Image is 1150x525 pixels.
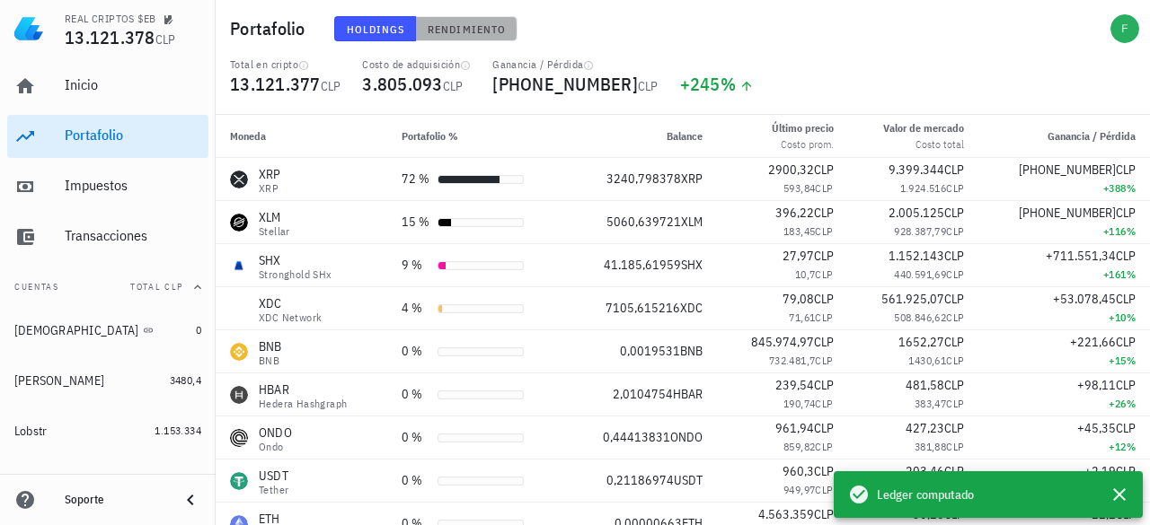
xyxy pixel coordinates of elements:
[680,343,703,359] span: BNB
[889,162,944,178] span: 9.399.344
[346,22,405,36] span: Holdings
[883,136,964,153] div: Costo total
[946,397,964,410] span: CLP
[883,120,964,136] div: Valor de mercado
[783,224,815,238] span: 183,45
[814,463,834,479] span: CLP
[1070,334,1116,350] span: +221,66
[65,25,155,49] span: 13.121.378
[1077,377,1116,393] span: +98,11
[443,78,464,94] span: CLP
[259,485,288,495] div: Tether
[216,115,387,158] th: Moneda
[783,397,815,410] span: 190,74
[230,472,248,490] div: USDT-icon
[1046,248,1116,264] span: +711.551,34
[881,291,944,307] span: 561.925,07
[946,354,964,367] span: CLP
[814,334,834,350] span: CLP
[230,214,248,232] div: XLM-icon
[946,224,964,238] span: CLP
[944,162,964,178] span: CLP
[7,309,208,352] a: [DEMOGRAPHIC_DATA] 0
[772,120,834,136] div: Último precio
[1127,267,1136,281] span: %
[783,248,814,264] span: 27,97
[768,162,814,178] span: 2900,32
[565,115,717,158] th: Balance: Sin ordenar. Pulse para ordenar de forma ascendente.
[604,257,681,273] span: 41.185,61959
[259,467,288,485] div: USDT
[259,424,292,442] div: ONDO
[606,300,680,316] span: 7105,615216
[944,291,964,307] span: CLP
[259,251,332,269] div: SHX
[402,213,430,232] div: 15 %
[230,257,248,275] div: SHX-icon
[1053,291,1116,307] span: +53.078,45
[155,424,201,437] span: 1.153.334
[944,205,964,221] span: CLP
[815,311,833,324] span: CLP
[14,474,53,489] div: Coin Ex
[7,359,208,402] a: [PERSON_NAME] 3480,4
[402,342,430,361] div: 0 %
[680,75,755,93] div: +245
[1116,463,1136,479] span: CLP
[1019,162,1116,178] span: [PHONE_NUMBER]
[7,215,208,258] a: Transacciones
[673,386,703,402] span: HBAR
[894,267,946,281] span: 440.591,69
[606,214,681,230] span: 5060,639721
[7,266,208,309] button: CuentasTotal CLP
[946,311,964,324] span: CLP
[14,424,48,439] div: Lobstr
[993,309,1136,327] div: +10
[65,177,201,194] div: Impuestos
[667,129,703,143] span: Balance
[915,397,946,410] span: 383,47
[1116,420,1136,436] span: CLP
[1116,205,1136,221] span: CLP
[751,334,814,350] span: 845.974,97
[492,72,638,96] span: [PHONE_NUMBER]
[230,14,313,43] h1: Portafolio
[814,162,834,178] span: CLP
[1127,397,1136,410] span: %
[814,205,834,221] span: CLP
[783,440,815,453] span: 859,82
[196,323,201,337] span: 0
[14,373,104,389] div: [PERSON_NAME]
[993,223,1136,241] div: +116
[230,171,248,188] div: XRP-icon
[1127,354,1136,367] span: %
[1116,377,1136,393] span: CLP
[65,493,165,507] div: Soporte
[1127,181,1136,195] span: %
[259,183,281,194] div: XRP
[681,257,703,273] span: SHX
[7,409,208,452] a: Lobstr 1.153.334
[620,343,680,359] span: 0,0019531
[775,205,814,221] span: 396,22
[14,323,139,338] div: [DEMOGRAPHIC_DATA]
[130,281,183,293] span: Total CLP
[402,299,430,318] div: 4 %
[993,266,1136,284] div: +161
[402,385,430,404] div: 0 %
[230,129,266,143] span: Moneda
[402,170,430,188] div: 72 %
[65,12,155,26] div: REAL CRIPTOS $EB
[7,165,208,208] a: Impuestos
[65,127,201,144] div: Portafolio
[613,386,673,402] span: 2,0104754
[387,115,565,158] th: Portafolio %: Sin ordenar. Pulse para ordenar de forma ascendente.
[783,181,815,195] span: 593,84
[1127,224,1136,238] span: %
[259,442,292,452] div: Ondo
[170,373,201,387] span: 3480,4
[814,420,834,436] span: CLP
[906,420,944,436] span: 427,23
[259,398,347,409] div: Hedera Hashgraph
[259,269,332,280] div: Stronghold SHx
